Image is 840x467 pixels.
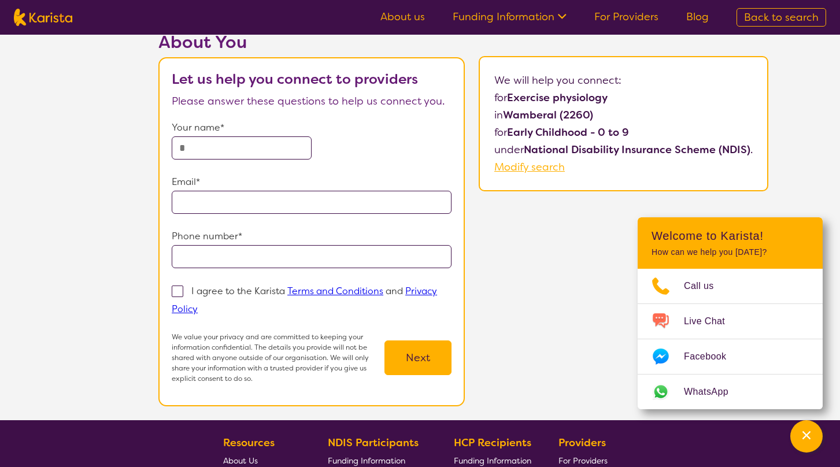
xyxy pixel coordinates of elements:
button: Next [384,340,452,375]
span: For Providers [558,455,608,466]
span: Live Chat [684,313,739,330]
a: For Providers [594,10,658,24]
p: How can we help you [DATE]? [652,247,809,257]
ul: Choose channel [638,269,823,409]
span: Back to search [744,10,819,24]
b: Let us help you connect to providers [172,70,418,88]
p: I agree to the Karista and [172,285,437,315]
b: NDIS Participants [328,436,419,450]
a: Back to search [737,8,826,27]
h2: Welcome to Karista! [652,229,809,243]
a: Terms and Conditions [287,285,383,297]
a: About us [380,10,425,24]
span: Funding Information [454,455,531,466]
b: HCP Recipients [454,436,531,450]
p: We value your privacy and are committed to keeping your information confidential. The details you... [172,332,384,384]
b: National Disability Insurance Scheme (NDIS) [524,143,750,157]
b: Resources [223,436,275,450]
b: Exercise physiology [507,91,608,105]
p: Your name* [172,119,452,136]
b: Providers [558,436,606,450]
div: Channel Menu [638,217,823,409]
span: About Us [223,455,258,466]
p: for [494,124,753,141]
p: Please answer these questions to help us connect you. [172,92,452,110]
img: Karista logo [14,9,72,26]
span: Funding Information [328,455,405,466]
button: Channel Menu [790,420,823,453]
a: Funding Information [453,10,567,24]
span: Call us [684,277,728,295]
a: Modify search [494,160,565,174]
b: Wamberal (2260) [503,108,593,122]
a: Web link opens in a new tab. [638,375,823,409]
p: Phone number* [172,228,452,245]
a: Blog [686,10,709,24]
p: Email* [172,173,452,191]
p: under . [494,141,753,158]
span: WhatsApp [684,383,742,401]
span: Facebook [684,348,740,365]
b: Early Childhood - 0 to 9 [507,125,629,139]
h2: About You [158,32,465,53]
p: in [494,106,753,124]
p: for [494,89,753,106]
p: We will help you connect: [494,72,753,89]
